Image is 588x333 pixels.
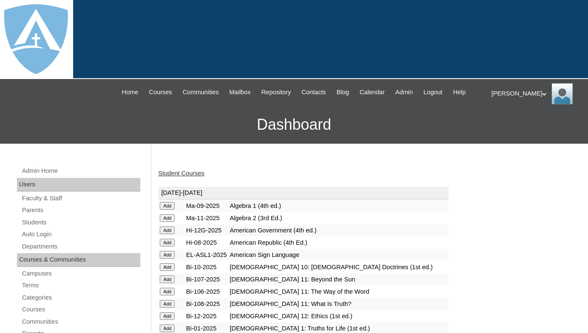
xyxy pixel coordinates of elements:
a: Auto Login [21,229,140,240]
span: Mailbox [230,87,251,97]
input: Add [160,263,175,271]
td: Algebra 2 (3rd Ed.) [229,212,449,224]
a: Parents [21,205,140,216]
td: [DEMOGRAPHIC_DATA] 10: [DEMOGRAPHIC_DATA] Doctrines (1st ed.) [229,261,449,273]
input: Add [160,227,175,234]
span: Help [453,87,466,97]
a: Faculty & Staff [21,193,140,204]
a: Logout [419,87,447,97]
span: Home [122,87,138,97]
a: Communities [21,317,140,327]
a: Students [21,217,140,228]
a: Repository [257,87,295,97]
span: Contacts [301,87,326,97]
td: Bi-10-2025 [185,261,228,273]
a: Categories [21,292,140,303]
input: Add [160,325,175,332]
td: EL-ASL1-2025 [185,249,228,261]
h3: Dashboard [4,106,584,144]
a: Courses [145,87,176,97]
a: Admin Home [21,166,140,176]
a: Mailbox [225,87,255,97]
a: Admin [391,87,417,97]
input: Add [160,300,175,308]
td: American Republic (4th Ed.) [229,237,449,248]
a: Communities [178,87,223,97]
div: [PERSON_NAME] [492,83,580,104]
span: Admin [395,87,413,97]
td: Bi-108-2025 [185,298,228,310]
input: Add [160,312,175,320]
input: Add [160,214,175,222]
a: Terms [21,280,140,291]
td: [DEMOGRAPHIC_DATA] 11: Beyond the Sun [229,273,449,285]
a: Help [449,87,470,97]
td: American Sign Language [229,249,449,261]
td: [DEMOGRAPHIC_DATA] 11: The Way of the Word [229,286,449,298]
td: Algebra 1 (4th ed.) [229,200,449,212]
td: Ma-11-2025 [185,212,228,224]
a: Student Courses [158,170,204,177]
td: Bi-107-2025 [185,273,228,285]
input: Add [160,239,175,246]
div: Users [17,178,140,191]
a: Blog [332,87,353,97]
td: Bi-12-2025 [185,310,228,322]
td: [DEMOGRAPHIC_DATA] 11: What Is Truth? [229,298,449,310]
input: Add [160,288,175,295]
a: Courses [21,304,140,315]
img: logo-white.png [4,4,68,74]
td: Bi-106-2025 [185,286,228,298]
a: Campuses [21,268,140,279]
td: [DEMOGRAPHIC_DATA] 12: Ethics (1st ed.) [229,310,449,322]
td: Hi-12G-2025 [185,224,228,236]
a: Contacts [297,87,330,97]
td: American Government (4th ed.) [229,224,449,236]
span: Calendar [360,87,385,97]
input: Add [160,251,175,259]
span: Courses [149,87,172,97]
img: Thomas Lambert [552,83,573,104]
input: Add [160,202,175,210]
td: Hi-08-2025 [185,237,228,248]
span: Repository [261,87,291,97]
a: Home [118,87,142,97]
div: Courses & Communities [17,253,140,267]
input: Add [160,276,175,283]
td: [DATE]-[DATE] [159,187,448,199]
td: Ma-09-2025 [185,200,228,212]
span: Logout [424,87,443,97]
a: Departments [21,241,140,252]
a: Calendar [356,87,389,97]
span: Communities [183,87,219,97]
span: Blog [336,87,349,97]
